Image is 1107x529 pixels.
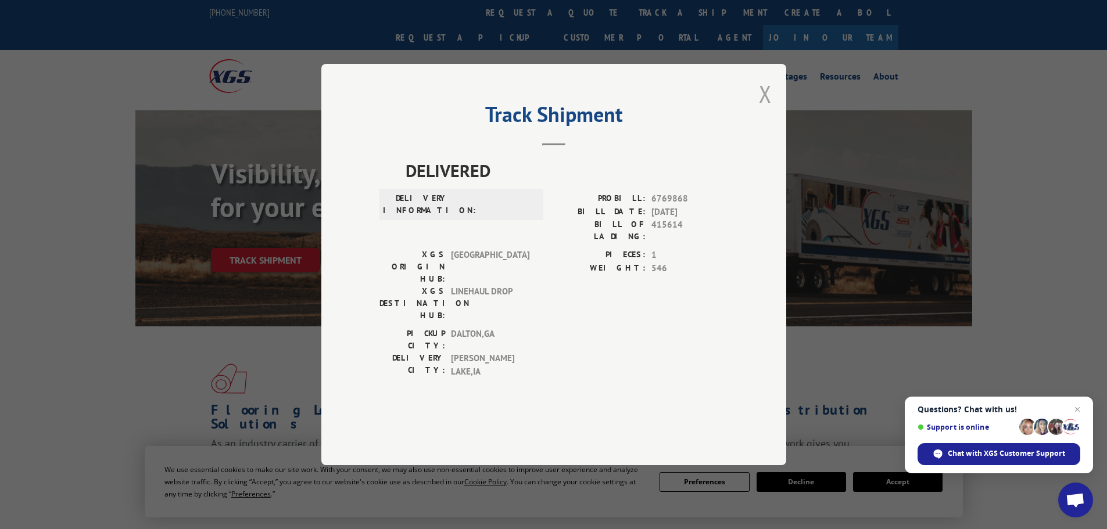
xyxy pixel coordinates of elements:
[918,443,1080,465] div: Chat with XGS Customer Support
[379,328,445,352] label: PICKUP CITY:
[651,249,728,262] span: 1
[451,285,529,322] span: LINEHAUL DROP
[1058,483,1093,517] div: Open chat
[379,352,445,378] label: DELIVERY CITY:
[379,285,445,322] label: XGS DESTINATION HUB:
[383,192,449,217] label: DELIVERY INFORMATION:
[651,262,728,275] span: 546
[554,218,646,243] label: BILL OF LADING:
[379,249,445,285] label: XGS ORIGIN HUB:
[1070,402,1084,416] span: Close chat
[918,405,1080,414] span: Questions? Chat with us!
[554,249,646,262] label: PIECES:
[451,249,529,285] span: [GEOGRAPHIC_DATA]
[379,106,728,128] h2: Track Shipment
[948,448,1065,459] span: Chat with XGS Customer Support
[451,352,529,378] span: [PERSON_NAME] LAKE , IA
[651,192,728,206] span: 6769868
[554,206,646,219] label: BILL DATE:
[759,78,772,109] button: Close modal
[554,262,646,275] label: WEIGHT:
[651,218,728,243] span: 415614
[451,328,529,352] span: DALTON , GA
[406,157,728,183] span: DELIVERED
[651,206,728,219] span: [DATE]
[918,423,1015,431] span: Support is online
[554,192,646,206] label: PROBILL:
